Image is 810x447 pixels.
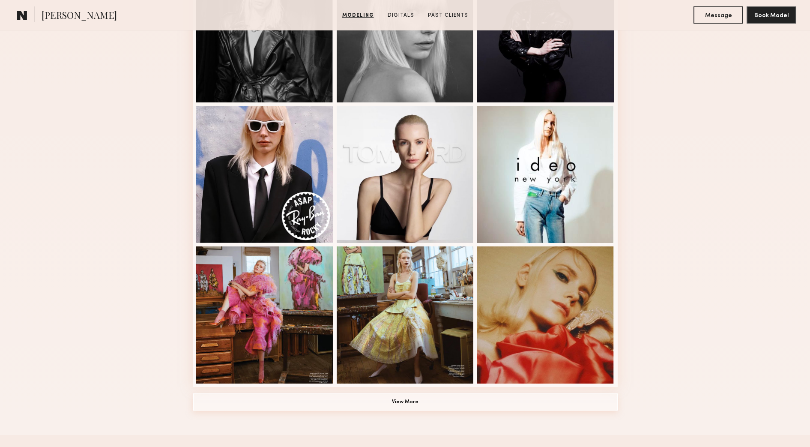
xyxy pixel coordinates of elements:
[693,6,743,24] button: Message
[339,12,377,19] a: Modeling
[424,12,472,19] a: Past Clients
[747,11,796,18] a: Book Model
[384,12,418,19] a: Digitals
[42,9,117,24] span: [PERSON_NAME]
[747,6,796,24] button: Book Model
[193,393,618,411] button: View More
